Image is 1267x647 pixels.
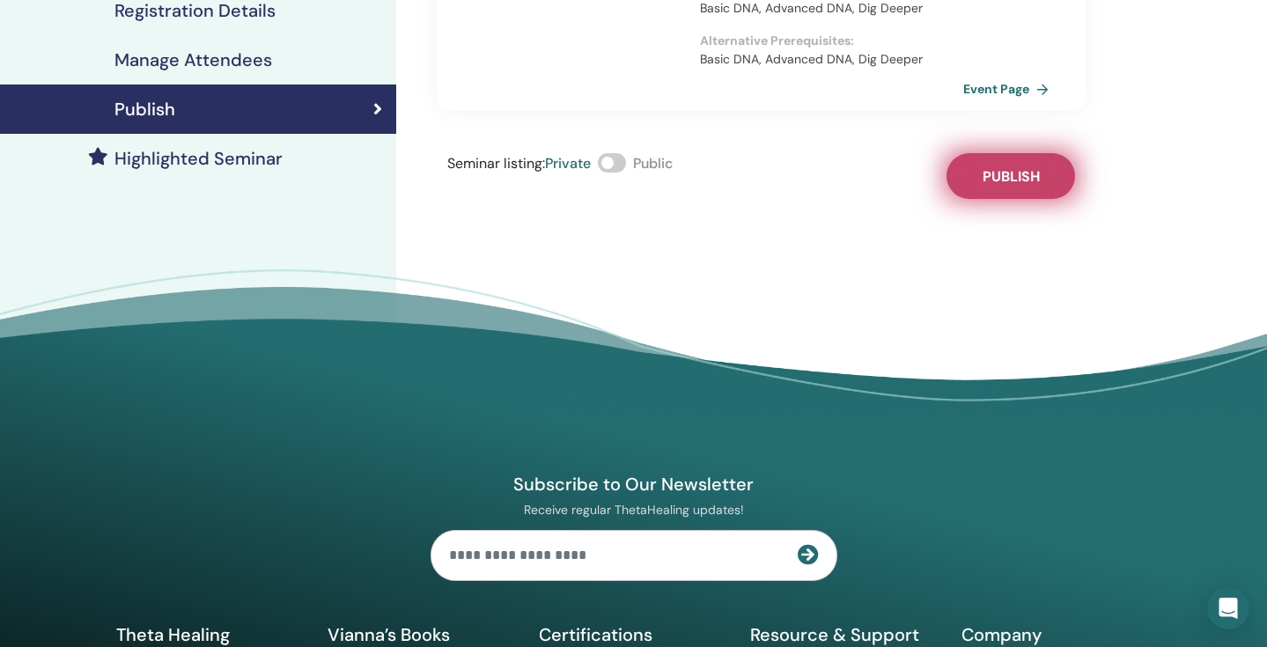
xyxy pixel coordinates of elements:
[114,148,283,169] h4: Highlighted Seminar
[1207,587,1249,629] div: Open Intercom Messenger
[431,473,837,496] h4: Subscribe to Our Newsletter
[431,502,837,518] p: Receive regular ThetaHealing updates!
[633,154,673,173] span: Public
[983,167,1040,186] span: Publish
[961,623,1152,646] h5: Company
[328,623,518,646] h5: Vianna’s Books
[447,154,545,173] span: Seminar listing :
[114,49,272,70] h4: Manage Attendees
[539,623,729,646] h5: Certifications
[750,623,940,646] h5: Resource & Support
[947,153,1075,199] button: Publish
[116,623,306,646] h5: Theta Healing
[545,154,591,173] span: Private
[114,99,175,120] h4: Publish
[700,32,963,50] p: Alternative Prerequisites :
[963,76,1056,102] a: Event Page
[700,50,963,69] p: Basic DNA, Advanced DNA, Dig Deeper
